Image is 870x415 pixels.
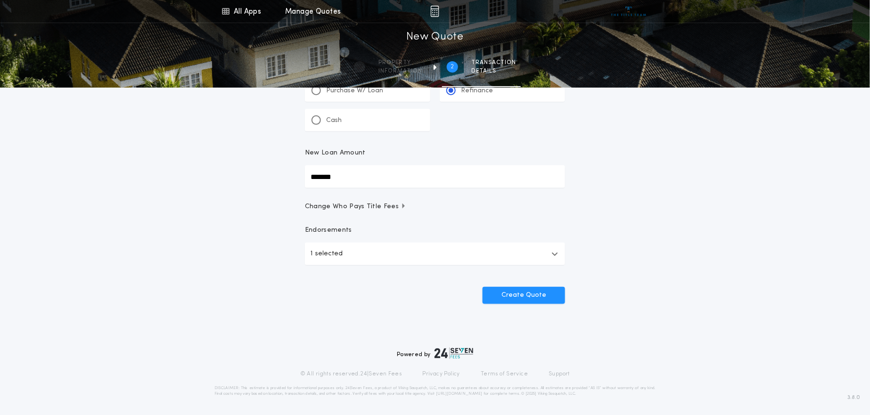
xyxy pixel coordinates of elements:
p: Purchase W/ Loan [326,86,383,96]
img: logo [435,348,473,359]
span: information [378,67,422,75]
span: Change Who Pays Title Fees [305,202,406,212]
input: New Loan Amount [305,165,565,188]
span: Transaction [471,59,516,66]
span: 3.8.0 [848,393,861,402]
a: Support [549,370,570,378]
p: DISCLAIMER: This estimate is provided for informational purposes only. 24|Seven Fees, a product o... [214,385,656,397]
p: Refinance [461,86,493,96]
button: 1 selected [305,243,565,265]
a: Terms of Service [481,370,528,378]
p: New Loan Amount [305,148,366,158]
p: Cash [326,116,342,125]
p: © All rights reserved. 24|Seven Fees [300,370,402,378]
h2: 2 [451,63,454,71]
span: details [471,67,516,75]
div: Powered by [397,348,473,359]
a: [URL][DOMAIN_NAME] [436,392,483,396]
p: 1 selected [311,248,343,260]
img: vs-icon [611,7,647,16]
button: Change Who Pays Title Fees [305,202,565,212]
p: Endorsements [305,226,565,235]
span: Property [378,59,422,66]
a: Privacy Policy [423,370,460,378]
img: img [430,6,439,17]
button: Create Quote [483,287,565,304]
h1: New Quote [406,30,464,45]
